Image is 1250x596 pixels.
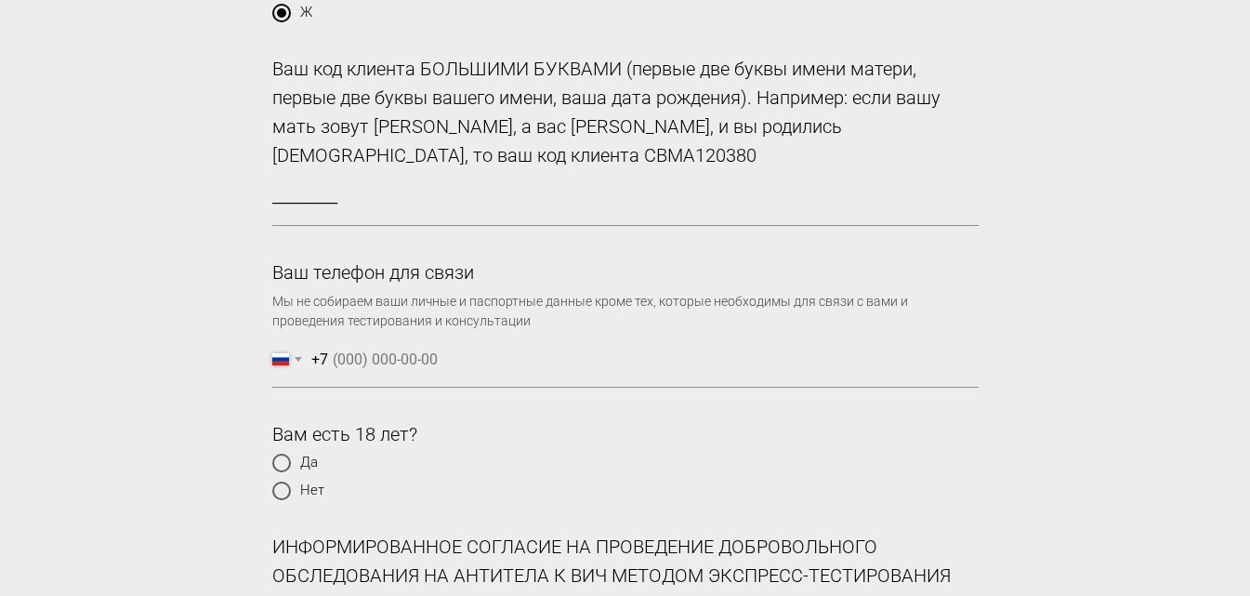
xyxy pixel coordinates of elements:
label: Да [272,454,979,472]
label: Ж [272,4,979,22]
label: Нет [272,482,979,500]
input: (000) 000-00-00 [333,332,979,387]
div: Мы не собираем ваши личные и паспортные данные кроме тех, которые необходимы для связи с вами и п... [272,287,979,332]
input: СВМА120380 [272,170,979,226]
label: Ваш телефон для связи [272,258,979,287]
label: Ваш код клиента БОЛЬШИМИ БУКВАМИ (первые две буквы имени матери, первые две буквы вашего имени, в... [272,55,979,170]
span: +7 [311,350,328,369]
div: ИНФОРМИРОВАННОЕ СОГЛАСИЕ НА ПРОВЕДЕНИЕ ДОБРОВОЛЬНОГО ОБСЛЕДОВАНИЯ НА АНТИТЕЛА К ВИЧ МЕТОДОМ ЭКСПР... [272,533,979,590]
div: Вам есть 18 лет? [272,420,979,449]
